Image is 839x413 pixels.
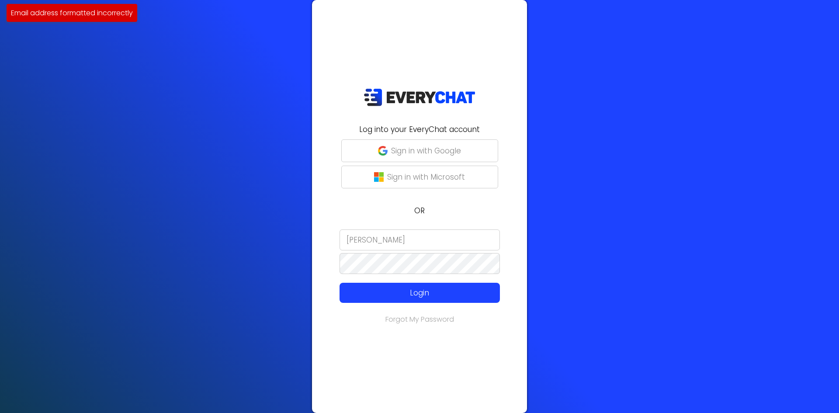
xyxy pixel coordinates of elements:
[378,146,388,156] img: google-g.png
[317,205,522,216] p: OR
[341,166,498,188] button: Sign in with Microsoft
[391,145,461,156] p: Sign in with Google
[364,88,475,106] img: EveryChat_logo_dark.png
[340,283,500,303] button: Login
[340,229,500,250] input: Email
[317,124,522,135] h2: Log into your EveryChat account
[11,7,133,18] p: Email address formatted incorrectly
[385,314,454,324] a: Forgot My Password
[374,172,384,182] img: microsoft-logo.png
[341,139,498,162] button: Sign in with Google
[387,171,465,183] p: Sign in with Microsoft
[356,287,484,298] p: Login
